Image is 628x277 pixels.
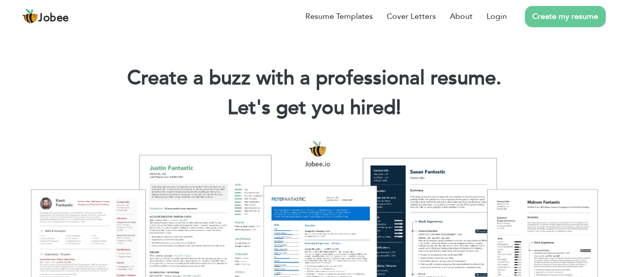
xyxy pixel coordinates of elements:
a: Cover Letters [387,10,436,22]
span: | [396,94,401,121]
a: About [450,10,473,22]
span: Jobee [38,13,69,24]
a: Resume Templates [305,10,373,22]
a: Jobee [22,8,69,24]
img: jobee.io [22,8,38,24]
h1: Create a buzz with a professional resume. [15,65,613,91]
h2: Let's [15,95,613,121]
a: Create my resume [525,6,606,27]
span: get you hired! [276,94,401,121]
a: Login [487,10,507,22]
